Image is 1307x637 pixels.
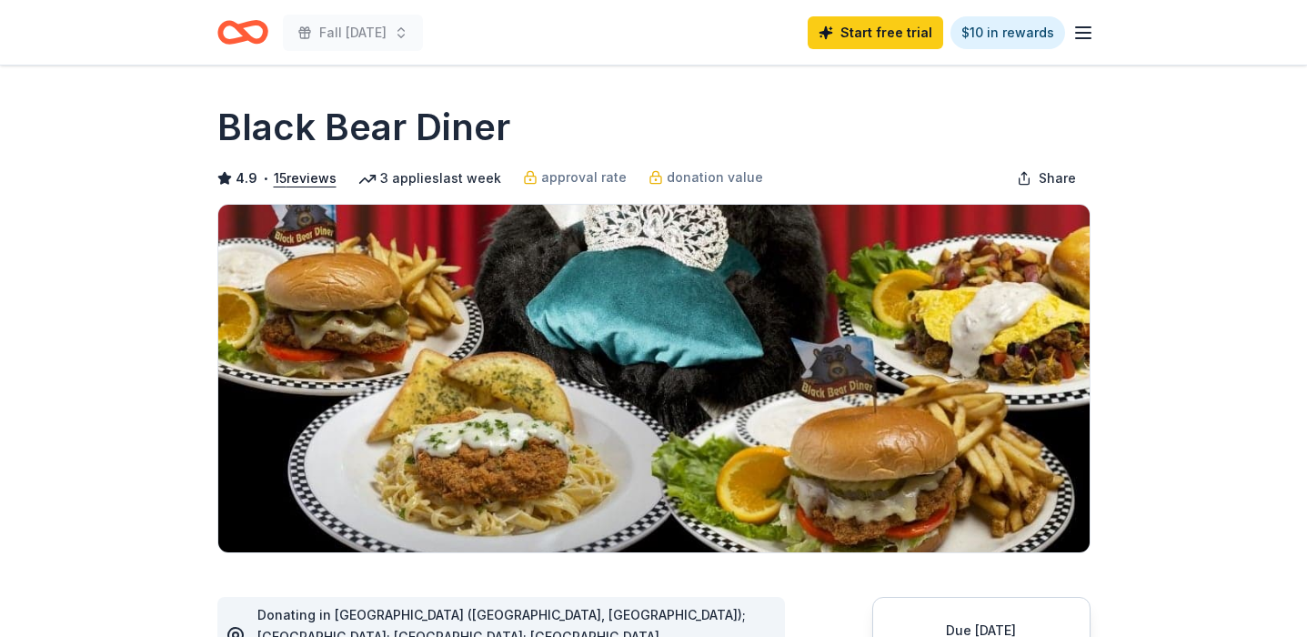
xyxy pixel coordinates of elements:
[541,167,627,188] span: approval rate
[950,16,1065,49] a: $10 in rewards
[236,167,257,189] span: 4.9
[274,167,337,189] button: 15reviews
[218,205,1090,552] img: Image for Black Bear Diner
[283,15,423,51] button: Fall [DATE]
[262,171,268,186] span: •
[319,22,387,44] span: Fall [DATE]
[667,167,763,188] span: donation value
[1002,160,1091,197] button: Share
[358,167,501,189] div: 3 applies last week
[217,11,268,54] a: Home
[808,16,943,49] a: Start free trial
[523,167,627,188] a: approval rate
[648,167,763,188] a: donation value
[1039,167,1076,189] span: Share
[217,102,510,153] h1: Black Bear Diner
